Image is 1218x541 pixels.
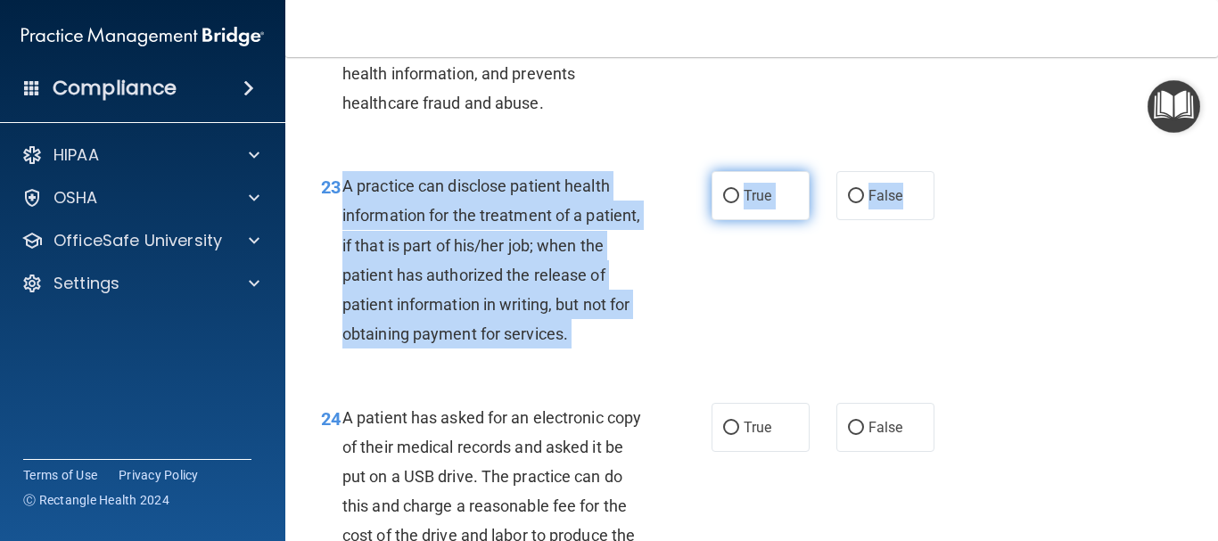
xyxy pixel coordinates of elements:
input: True [723,422,739,435]
span: Ⓒ Rectangle Health 2024 [23,491,169,509]
input: False [848,190,864,203]
span: False [868,187,903,204]
span: A practice can disclose patient health information for the treatment of a patient, if that is par... [342,176,640,343]
p: Settings [53,273,119,294]
a: Settings [21,273,259,294]
h4: Compliance [53,76,177,101]
span: True [744,187,771,204]
a: Terms of Use [23,466,97,484]
p: OfficeSafe University [53,230,222,251]
span: 24 [321,408,341,430]
img: PMB logo [21,19,264,54]
span: 23 [321,176,341,198]
a: OfficeSafe University [21,230,259,251]
span: True [744,419,771,436]
input: True [723,190,739,203]
p: OSHA [53,187,98,209]
a: OSHA [21,187,259,209]
p: HIPAA [53,144,99,166]
a: HIPAA [21,144,259,166]
span: False [868,419,903,436]
input: False [848,422,864,435]
button: Open Resource Center [1148,80,1200,133]
a: Privacy Policy [119,466,199,484]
